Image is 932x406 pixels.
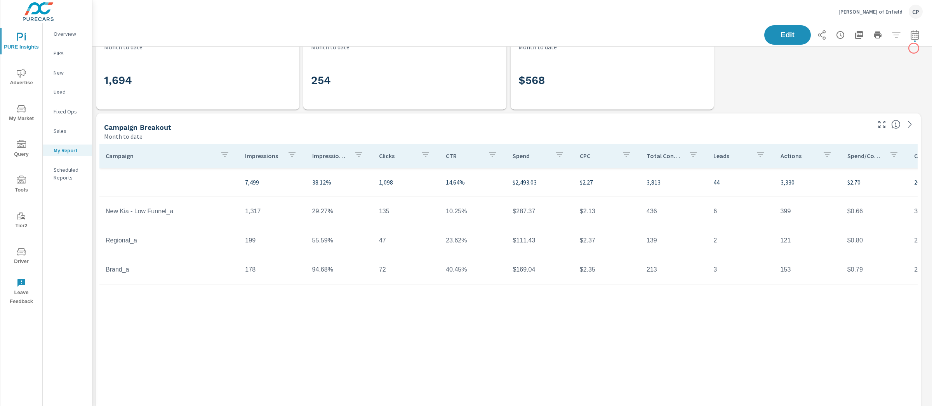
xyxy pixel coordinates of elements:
[774,260,841,279] td: 153
[647,178,701,187] p: 3,813
[312,178,367,187] p: 38.12%
[764,25,811,45] button: Edit
[713,152,749,160] p: Leads
[574,260,640,279] td: $2.35
[647,152,682,160] p: Total Conversions
[3,211,40,230] span: Tier2
[99,260,239,279] td: Brand_a
[54,30,86,38] p: Overview
[379,178,433,187] p: 1,098
[54,88,86,96] p: Used
[513,152,548,160] p: Spend
[841,260,908,279] td: $0.79
[891,120,901,129] span: This is a summary of Search performance results by campaign. Each column can be sorted.
[104,42,143,52] p: Month to date
[306,231,373,250] td: 55.59%
[847,152,883,160] p: Spend/Conversion
[440,202,506,221] td: 10.25%
[446,152,482,160] p: CTR
[3,68,40,87] span: Advertise
[640,260,707,279] td: 213
[43,28,92,40] div: Overview
[506,202,573,221] td: $287.37
[841,202,908,221] td: $0.66
[772,31,803,38] span: Edit
[707,231,774,250] td: 2
[54,69,86,77] p: New
[54,166,86,181] p: Scheduled Reports
[43,125,92,137] div: Sales
[847,178,902,187] p: $2.70
[43,47,92,59] div: PIPA
[239,202,306,221] td: 1,317
[54,127,86,135] p: Sales
[518,74,706,87] h3: $568
[43,164,92,183] div: Scheduled Reports
[43,67,92,78] div: New
[713,178,768,187] p: 44
[106,152,214,160] p: Campaign
[781,152,816,160] p: Actions
[574,231,640,250] td: $2.37
[43,145,92,156] div: My Report
[239,260,306,279] td: 178
[373,260,440,279] td: 72
[54,49,86,57] p: PIPA
[104,132,143,141] p: Month to date
[3,247,40,266] span: Driver
[904,118,916,131] a: See more details in report
[245,178,299,187] p: 7,499
[851,27,867,43] button: "Export Report to PDF"
[3,176,40,195] span: Tools
[239,231,306,250] td: 199
[781,178,835,187] p: 3,330
[0,23,42,309] div: nav menu
[518,42,557,52] p: Month to date
[774,231,841,250] td: 121
[245,152,281,160] p: Impressions
[104,74,292,87] h3: 1,694
[574,202,640,221] td: $2.13
[3,104,40,123] span: My Market
[379,152,415,160] p: Clicks
[311,74,499,87] h3: 254
[506,231,573,250] td: $111.43
[707,260,774,279] td: 3
[43,106,92,117] div: Fixed Ops
[640,231,707,250] td: 139
[580,178,634,187] p: $2.27
[440,231,506,250] td: 23.62%
[907,27,923,43] button: Select Date Range
[99,202,239,221] td: New Kia - Low Funnel_a
[54,146,86,154] p: My Report
[870,27,885,43] button: Print Report
[311,42,349,52] p: Month to date
[99,231,239,250] td: Regional_a
[306,202,373,221] td: 29.27%
[876,118,888,131] button: Make Fullscreen
[446,178,500,187] p: 14.64%
[3,33,40,52] span: PURE Insights
[306,260,373,279] td: 94.68%
[506,260,573,279] td: $169.04
[54,108,86,115] p: Fixed Ops
[43,86,92,98] div: Used
[814,27,829,43] button: Share Report
[104,123,171,131] h5: Campaign Breakout
[513,178,567,187] p: $2,493.03
[373,202,440,221] td: 135
[838,8,902,15] p: [PERSON_NAME] of Enfield
[312,152,348,160] p: Impression Share
[841,231,908,250] td: $0.80
[707,202,774,221] td: 6
[440,260,506,279] td: 40.45%
[640,202,707,221] td: 436
[373,231,440,250] td: 47
[580,152,616,160] p: CPC
[909,5,923,19] div: CP
[3,140,40,159] span: Query
[3,278,40,306] span: Leave Feedback
[774,202,841,221] td: 399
